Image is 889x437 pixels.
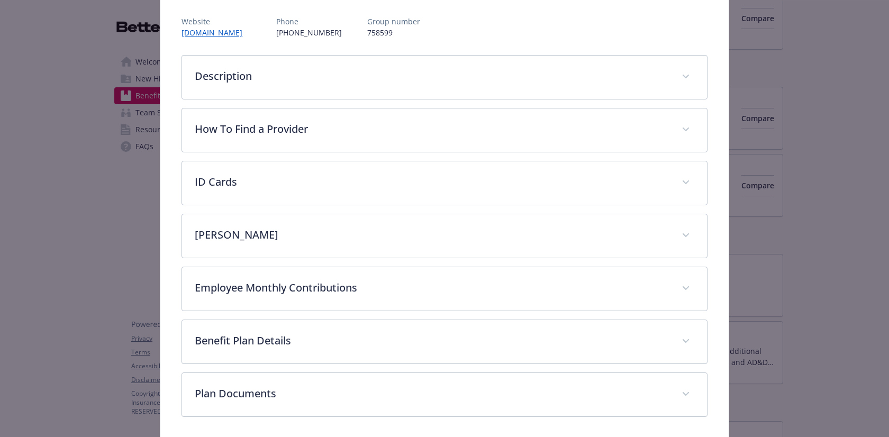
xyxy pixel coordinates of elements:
p: Benefit Plan Details [195,333,668,349]
div: Employee Monthly Contributions [182,267,706,311]
p: Group number [367,16,420,27]
p: Description [195,68,668,84]
p: [PHONE_NUMBER] [276,27,342,38]
a: [DOMAIN_NAME] [182,28,251,38]
p: Plan Documents [195,386,668,402]
p: [PERSON_NAME] [195,227,668,243]
div: Description [182,56,706,99]
p: ID Cards [195,174,668,190]
p: Website [182,16,251,27]
div: How To Find a Provider [182,108,706,152]
div: [PERSON_NAME] [182,214,706,258]
p: How To Find a Provider [195,121,668,137]
div: Plan Documents [182,373,706,416]
div: Benefit Plan Details [182,320,706,363]
p: 758599 [367,27,420,38]
p: Phone [276,16,342,27]
p: Employee Monthly Contributions [195,280,668,296]
div: ID Cards [182,161,706,205]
